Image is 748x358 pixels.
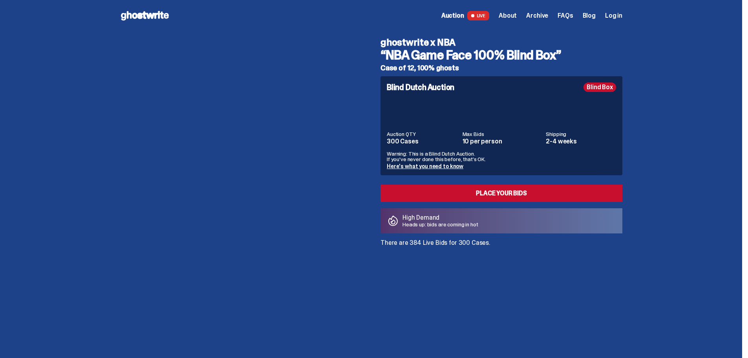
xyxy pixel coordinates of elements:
[463,131,541,137] dt: Max Bids
[467,11,490,20] span: LIVE
[387,138,458,145] dd: 300 Cases
[526,13,548,19] a: Archive
[441,11,489,20] a: Auction LIVE
[583,83,616,92] div: Blind Box
[583,13,596,19] a: Blog
[380,64,622,72] h5: Case of 12, 100% ghosts
[380,49,622,61] h3: “NBA Game Face 100% Blind Box”
[387,131,458,137] dt: Auction QTY
[499,13,517,19] a: About
[380,38,622,47] h4: ghostwrite x NBA
[546,138,616,145] dd: 2-4 weeks
[380,185,622,202] a: Place your Bids
[546,131,616,137] dt: Shipping
[463,138,541,145] dd: 10 per person
[558,13,573,19] a: FAQs
[441,13,464,19] span: Auction
[380,240,622,246] p: There are 384 Live Bids for 300 Cases.
[387,83,454,91] h4: Blind Dutch Auction
[402,215,478,221] p: High Demand
[387,163,463,170] a: Here's what you need to know
[605,13,622,19] a: Log in
[402,222,478,227] p: Heads up: bids are coming in hot
[387,151,616,162] p: Warning: This is a Blind Dutch Auction. If you’ve never done this before, that’s OK.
